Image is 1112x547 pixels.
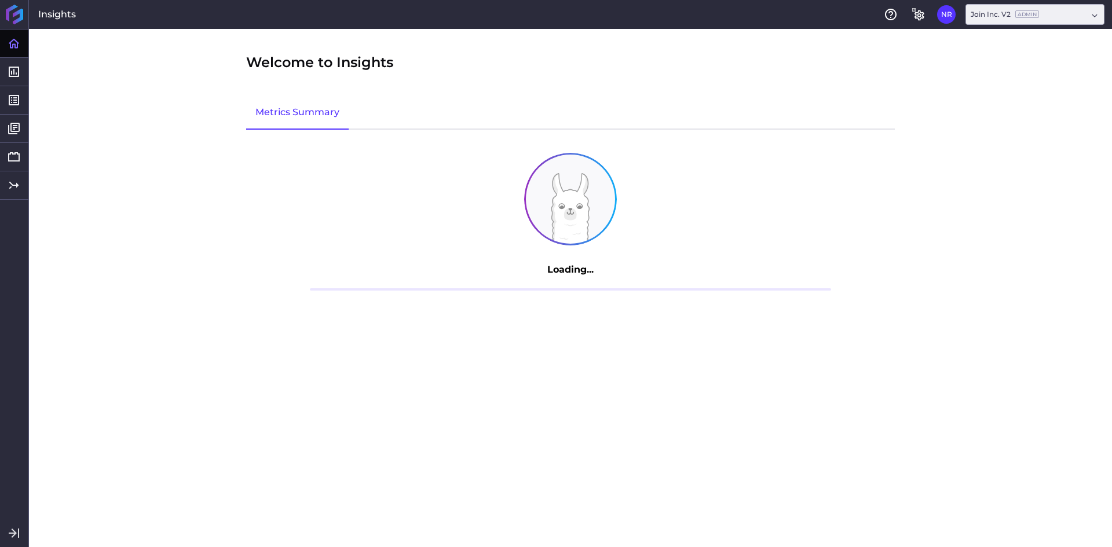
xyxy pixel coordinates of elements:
[1015,10,1039,18] ins: Admin
[971,9,1039,20] div: Join Inc. V2
[246,96,349,130] a: Metrics Summary
[310,263,831,277] p: Loading...
[937,5,956,24] button: User Menu
[909,5,928,24] button: General Settings
[965,4,1104,25] div: Dropdown select
[881,5,900,24] button: Help
[246,52,393,73] span: Welcome to Insights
